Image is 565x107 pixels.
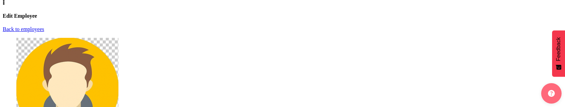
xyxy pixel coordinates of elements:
a: Back to employees [3,26,44,32]
button: Feedback - Show survey [552,30,565,77]
span: Feedback [555,37,562,61]
h4: Edit Employee [3,13,562,19]
img: help-xxl-2.png [548,90,555,97]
